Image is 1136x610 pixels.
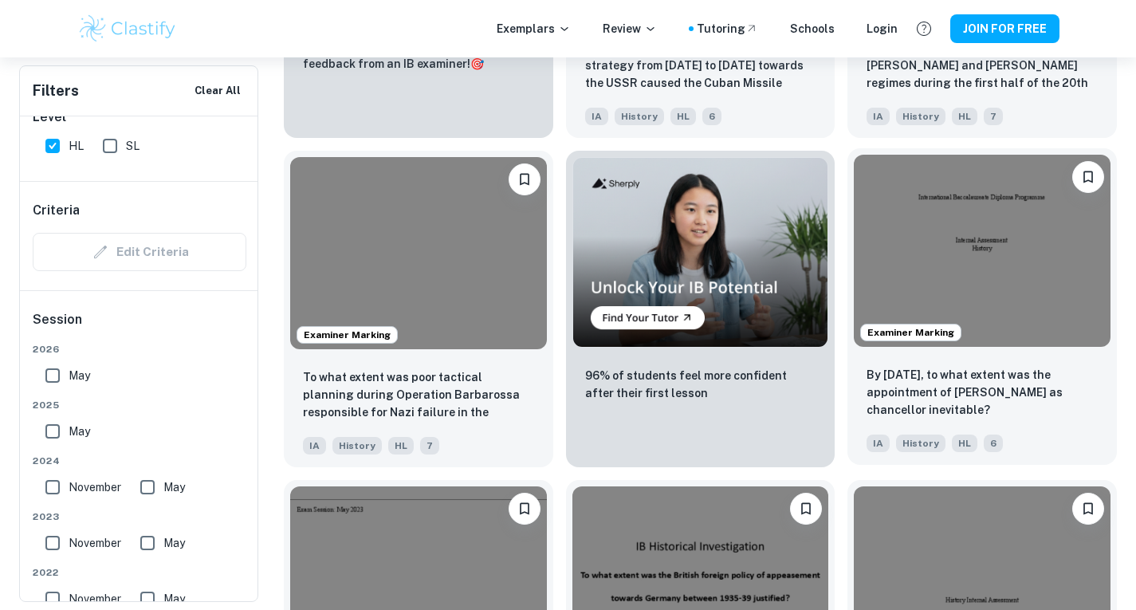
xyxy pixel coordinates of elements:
[388,437,414,455] span: HL
[69,367,90,384] span: May
[572,157,829,348] img: Thumbnail
[867,366,1098,419] p: By January 1933, to what extent was the appointment of Hitler as chancellor inevitable?
[861,325,961,340] span: Examiner Marking
[69,423,90,440] span: May
[566,151,835,467] a: Thumbnail96% of students feel more confident after their first lesson
[303,368,534,423] p: To what extent was poor tactical planning during Operation Barbarossa responsible for Nazi failur...
[33,342,246,356] span: 2026
[509,163,540,195] button: Please log in to bookmark exemplars
[697,20,758,37] a: Tutoring
[896,108,945,125] span: History
[847,151,1117,467] a: Examiner MarkingPlease log in to bookmark exemplarsBy January 1933, to what extent was the appoin...
[615,108,664,125] span: History
[790,493,822,525] button: Please log in to bookmark exemplars
[163,590,185,608] span: May
[69,478,121,496] span: November
[952,108,977,125] span: HL
[77,13,179,45] img: Clastify logo
[896,435,945,452] span: History
[163,478,185,496] span: May
[585,39,816,93] p: To what extent aggressive US military strategy from 1953 to 1962 towards the USSR caused the Cuba...
[69,590,121,608] span: November
[984,108,1003,125] span: 7
[790,20,835,37] a: Schools
[297,328,397,342] span: Examiner Marking
[1072,493,1104,525] button: Please log in to bookmark exemplars
[670,108,696,125] span: HL
[332,437,382,455] span: History
[1072,161,1104,193] button: Please log in to bookmark exemplars
[420,437,439,455] span: 7
[33,310,246,342] h6: Session
[470,57,484,70] span: 🎯
[952,435,977,452] span: HL
[69,137,84,155] span: HL
[33,565,246,580] span: 2022
[984,435,1003,452] span: 6
[69,534,121,552] span: November
[290,157,547,349] img: History IA example thumbnail: To what extent was poor tactical plannin
[33,80,79,102] h6: Filters
[509,493,540,525] button: Please log in to bookmark exemplars
[702,108,721,125] span: 6
[867,39,1098,93] p: To what extent can it be said that Adolf Hitler's and Joseph Stalin's regimes during the first ha...
[33,398,246,412] span: 2025
[33,201,80,220] h6: Criteria
[497,20,571,37] p: Exemplars
[585,367,816,402] p: 96% of students feel more confident after their first lesson
[910,15,937,42] button: Help and Feedback
[303,437,326,455] span: IA
[33,454,246,468] span: 2024
[191,79,245,103] button: Clear All
[867,20,898,37] a: Login
[126,137,140,155] span: SL
[603,20,657,37] p: Review
[33,108,246,127] h6: Level
[867,435,890,452] span: IA
[163,534,185,552] span: May
[950,14,1059,43] button: JOIN FOR FREE
[33,233,246,271] div: Criteria filters are unavailable when searching by topic
[585,108,608,125] span: IA
[284,151,553,467] a: Examiner MarkingPlease log in to bookmark exemplarsTo what extent was poor tactical planning duri...
[33,510,246,524] span: 2023
[854,155,1110,347] img: History IA example thumbnail: By January 1933, to what extent was the
[867,108,890,125] span: IA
